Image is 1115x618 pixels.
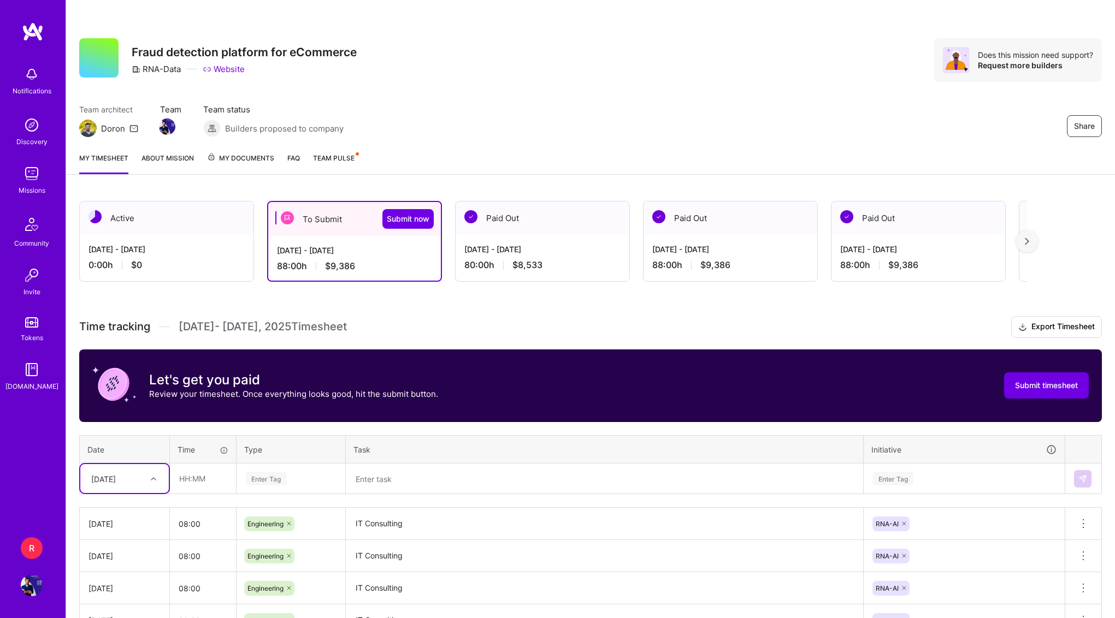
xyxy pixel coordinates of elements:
img: Avatar [943,47,969,73]
input: HH:MM [170,464,235,493]
div: 88:00 h [652,259,809,271]
div: Time [178,444,228,455]
div: [DATE] [89,550,161,562]
img: Community [19,211,45,237]
div: [DATE] [89,583,161,594]
img: bell [21,63,43,85]
p: Review your timesheet. Once everything looks good, hit the submit button. [149,388,438,400]
span: Submit timesheet [1015,380,1078,391]
a: R [18,537,45,559]
span: Time tracking [79,320,150,334]
img: Team Architect [79,120,97,137]
span: Builders proposed to company [225,123,344,134]
span: Engineering [247,584,284,592]
a: Team Pulse [313,152,358,174]
img: tokens [25,317,38,328]
div: [DOMAIN_NAME] [5,381,58,392]
div: Tokens [21,332,43,343]
button: Submit now [382,209,434,229]
span: $0 [131,259,142,271]
span: My Documents [207,152,274,164]
img: guide book [21,359,43,381]
img: Paid Out [840,210,853,223]
span: Team status [203,104,344,115]
a: FAQ [287,152,300,174]
img: Submit [1078,474,1087,483]
div: [DATE] - [DATE] [840,243,996,255]
div: Paid Out [831,201,1005,235]
th: Type [237,435,346,463]
th: Task [346,435,864,463]
a: Team Member Avatar [160,117,174,136]
div: Doron [101,123,125,134]
h3: Let's get you paid [149,372,438,388]
th: Date [80,435,170,463]
a: My Documents [207,152,274,174]
div: Paid Out [456,201,629,235]
span: Submit now [387,213,429,224]
div: R [21,537,43,559]
img: discovery [21,114,43,136]
div: 88:00 h [277,260,432,272]
div: Request more builders [978,60,1093,70]
img: right [1025,237,1029,245]
img: coin [92,363,136,406]
div: [DATE] - [DATE] [652,243,809,255]
img: logo [22,22,44,41]
div: 80:00 h [464,259,621,271]
img: Active [89,210,102,223]
div: [DATE] [91,473,116,484]
button: Submit timesheet [1004,372,1089,399]
span: Engineering [247,520,284,528]
img: User Avatar [21,574,43,596]
div: [DATE] [89,518,161,530]
i: icon CompanyGray [132,65,140,74]
div: [DATE] - [DATE] [89,243,245,255]
input: HH:MM [170,542,236,571]
div: To Submit [268,202,441,236]
div: Notifications [13,85,51,97]
div: [DATE] - [DATE] [277,245,432,256]
a: My timesheet [79,152,128,174]
div: 88:00 h [840,259,996,271]
a: About Mission [141,152,194,174]
a: User Avatar [18,574,45,596]
img: Builders proposed to company [203,120,221,137]
input: HH:MM [170,509,236,538]
div: Active [80,201,253,235]
span: $9,386 [700,259,730,271]
div: [DATE] - [DATE] [464,243,621,255]
span: RNA-AI [876,584,899,592]
img: Paid Out [464,210,477,223]
div: Does this mission need support? [978,50,1093,60]
span: $8,533 [512,259,542,271]
div: Initiative [871,443,1057,456]
span: [DATE] - [DATE] , 2025 Timesheet [179,320,347,334]
div: Community [14,237,49,249]
div: Invite [23,286,40,298]
img: To Submit [281,211,294,224]
button: Export Timesheet [1011,316,1102,338]
span: RNA-AI [876,520,899,528]
textarea: IT Consulting [347,541,862,571]
a: Website [203,63,245,75]
button: Share [1067,115,1102,137]
textarea: IT Consulting [347,509,862,539]
span: $9,386 [888,259,918,271]
img: Invite [21,264,43,286]
h3: Fraud detection platform for eCommerce [132,45,357,59]
div: RNA-Data [132,63,181,75]
span: Engineering [247,552,284,560]
img: Team Member Avatar [159,118,175,135]
span: Team architect [79,104,138,115]
i: icon Chevron [151,476,156,482]
div: 0:00 h [89,259,245,271]
i: icon Download [1018,322,1027,333]
img: teamwork [21,163,43,185]
div: Enter Tag [873,470,913,487]
img: Paid Out [652,210,665,223]
span: Team [160,104,181,115]
div: Missions [19,185,45,196]
div: Paid Out [644,201,817,235]
div: Discovery [16,136,48,147]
